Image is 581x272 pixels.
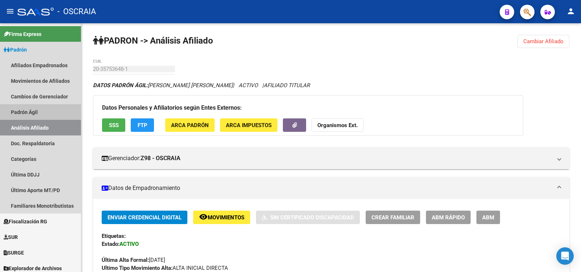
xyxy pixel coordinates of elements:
[482,214,494,221] span: ABM
[220,118,277,132] button: ARCA Impuestos
[432,214,465,221] span: ABM Rápido
[4,218,47,226] span: Fiscalización RG
[4,30,41,38] span: Firma Express
[193,211,250,224] button: Movimientos
[102,265,228,271] span: ALTA INICIAL DIRECTA
[523,38,564,45] span: Cambiar Afiliado
[199,212,208,221] mat-icon: remove_red_eye
[57,4,96,20] span: - OSCRAIA
[264,82,310,89] span: AFILIADO TITULAR
[93,36,213,46] strong: PADRON -> Análisis Afiliado
[109,122,119,129] span: SSS
[371,214,414,221] span: Crear Familiar
[102,265,172,271] strong: Ultimo Tipo Movimiento Alta:
[93,82,310,89] i: | ACTIVO |
[517,35,569,48] button: Cambiar Afiliado
[102,233,126,239] strong: Etiquetas:
[102,118,125,132] button: SSS
[256,211,360,224] button: Sin Certificado Discapacidad
[226,122,272,129] span: ARCA Impuestos
[366,211,420,224] button: Crear Familiar
[312,118,363,132] button: Organismos Ext.
[6,7,15,16] mat-icon: menu
[171,122,209,129] span: ARCA Padrón
[208,214,244,221] span: Movimientos
[102,257,149,263] strong: Última Alta Formal:
[566,7,575,16] mat-icon: person
[107,214,182,221] span: Enviar Credencial Digital
[93,177,569,199] mat-expansion-panel-header: Datos de Empadronamiento
[93,147,569,169] mat-expansion-panel-header: Gerenciador:Z98 - OSCRAIA
[165,118,215,132] button: ARCA Padrón
[4,46,27,54] span: Padrón
[317,122,358,129] strong: Organismos Ext.
[556,247,574,265] div: Open Intercom Messenger
[476,211,500,224] button: ABM
[119,241,139,247] strong: ACTIVO
[131,118,154,132] button: FTP
[4,233,18,241] span: SUR
[102,154,552,162] mat-panel-title: Gerenciador:
[102,257,165,263] span: [DATE]
[141,154,180,162] strong: Z98 - OSCRAIA
[102,241,119,247] strong: Estado:
[102,184,552,192] mat-panel-title: Datos de Empadronamiento
[138,122,147,129] span: FTP
[102,103,514,113] h3: Datos Personales y Afiliatorios según Entes Externos:
[102,211,187,224] button: Enviar Credencial Digital
[93,82,233,89] span: [PERSON_NAME] [PERSON_NAME]
[426,211,471,224] button: ABM Rápido
[270,214,354,221] span: Sin Certificado Discapacidad
[93,82,148,89] strong: DATOS PADRÓN ÁGIL:
[4,249,24,257] span: SURGE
